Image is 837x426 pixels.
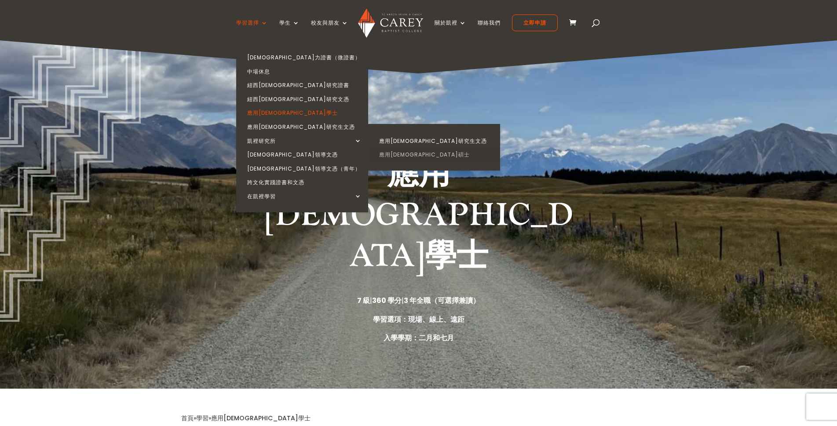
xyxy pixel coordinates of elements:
font: 跨文化實踐證書和文憑 [247,178,304,186]
font: 3 年全職（可選擇兼讀） [404,295,480,306]
a: 凱裡研究所 [238,134,370,148]
a: 應用[DEMOGRAPHIC_DATA]研究生文憑 [238,120,370,134]
font: 學習選項：現場、線上、遠距 [373,314,464,324]
a: [DEMOGRAPHIC_DATA]領導文憑 [238,148,370,162]
a: 在凱裡學習 [238,189,370,204]
font: 學習選擇 [236,19,259,26]
font: 應用[DEMOGRAPHIC_DATA]學士 [247,109,338,117]
font: 校友與朋友 [311,19,340,26]
a: 跨文化實踐證書和文憑 [238,175,370,189]
a: 學習 [196,414,208,422]
font: 應用[DEMOGRAPHIC_DATA]碩士 [379,151,470,158]
a: 首頁 [181,414,194,422]
font: 應用[DEMOGRAPHIC_DATA]學士 [211,414,311,422]
a: [DEMOGRAPHIC_DATA]領導文憑（青年） [238,162,370,176]
a: 紐西[DEMOGRAPHIC_DATA]研究文憑 [238,92,370,106]
font: 凱裡研究所 [247,137,276,145]
a: 關於凱裡 [435,20,466,40]
font: 紐西[DEMOGRAPHIC_DATA]研究證書 [247,81,349,89]
font: » [208,414,211,422]
a: 學習選擇 [236,20,268,40]
font: 應用[DEMOGRAPHIC_DATA]研究生文憑 [247,123,355,131]
font: » [194,414,196,422]
img: 凱里浸會學院 [358,8,423,38]
a: 中場休息 [238,65,370,79]
font: 中場休息 [247,68,270,75]
font: 聯絡我們 [478,19,501,26]
font: 關於凱裡 [435,19,457,26]
font: | [402,295,404,306]
a: 校友與朋友 [311,20,348,40]
a: 聯絡我們 [478,20,501,40]
a: [DEMOGRAPHIC_DATA]力證書（微證書） [238,51,370,65]
font: [DEMOGRAPHIC_DATA]力證書（微證書） [247,54,361,61]
font: [DEMOGRAPHIC_DATA]領導文憑 [247,151,338,158]
a: 紐西[DEMOGRAPHIC_DATA]研究證書 [238,78,370,92]
font: 紐西[DEMOGRAPHIC_DATA]研究文憑 [247,95,349,103]
a: 應用[DEMOGRAPHIC_DATA]研究生文憑 [370,134,502,148]
font: | [370,295,372,306]
font: 立即申請 [523,19,546,26]
a: 應用[DEMOGRAPHIC_DATA]學士 [238,106,370,120]
font: [DEMOGRAPHIC_DATA]領導文憑（青年） [247,165,361,172]
font: 入學學期：二月和七月 [384,333,454,343]
a: 應用[DEMOGRAPHIC_DATA]碩士 [370,148,502,162]
font: 應用[DEMOGRAPHIC_DATA]學士 [264,154,573,277]
a: 立即申請 [512,15,558,31]
font: 應用[DEMOGRAPHIC_DATA]研究生文憑 [379,137,487,145]
font: 在凱裡學習 [247,193,276,200]
a: 學生 [279,20,300,40]
font: 學生 [279,19,291,26]
font: 7 級 [357,295,370,306]
font: 360 學分 [372,295,402,306]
